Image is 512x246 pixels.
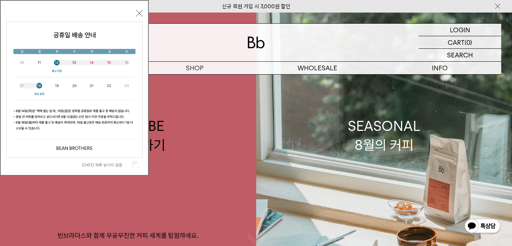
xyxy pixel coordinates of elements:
[419,36,501,49] a: CART (0)
[136,10,143,16] button: 닫기
[379,62,501,74] p: INFO
[419,24,501,36] a: LOGIN
[256,62,379,74] p: WHOLESALE
[348,117,420,155] div: SEASONAL 8월의 커피
[448,36,465,48] p: CART
[465,36,472,48] p: (0)
[450,24,470,36] p: LOGIN
[133,62,256,74] a: SHOP
[248,37,265,48] img: 로고
[82,162,130,167] label: [DATE] 하루 보이지 않음
[222,3,290,10] a: 신규 회원 가입 시 3,000원 할인
[6,22,142,157] img: cb63d4bbb2e6550c365f227fdc69b27f_113810.jpg
[447,49,473,61] p: SEARCH
[464,218,501,235] img: 카카오톡 채널 1:1 채팅 버튼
